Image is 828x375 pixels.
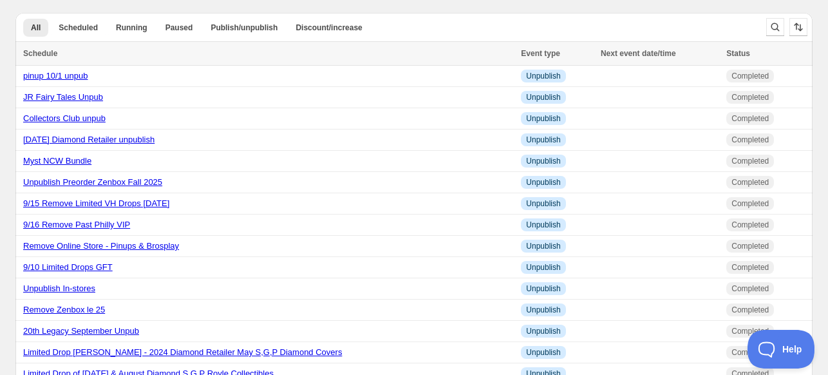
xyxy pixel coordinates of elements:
[23,305,105,314] a: Remove Zenbox le 25
[23,92,103,102] a: JR Fairy Tales Unpub
[731,156,769,166] span: Completed
[23,220,130,229] a: 9/16 Remove Past Philly VIP
[165,23,193,33] span: Paused
[526,198,560,209] span: Unpublish
[731,241,769,251] span: Completed
[23,262,113,272] a: 9/10 Limited Drops GFT
[296,23,362,33] span: Discount/increase
[521,49,560,58] span: Event type
[731,347,769,358] span: Completed
[731,305,769,315] span: Completed
[526,347,560,358] span: Unpublish
[526,135,560,145] span: Unpublish
[789,18,807,36] button: Sort the results
[23,347,342,357] a: Limited Drop [PERSON_NAME] - 2024 Diamond Retailer May S,G,P Diamond Covers
[23,326,139,336] a: 20th Legacy September Unpub
[731,262,769,273] span: Completed
[23,156,91,166] a: Myst NCW Bundle
[526,284,560,294] span: Unpublish
[731,284,769,294] span: Completed
[526,220,560,230] span: Unpublish
[526,92,560,102] span: Unpublish
[526,113,560,124] span: Unpublish
[748,330,815,369] iframe: Toggle Customer Support
[731,198,769,209] span: Completed
[766,18,784,36] button: Search and filter results
[726,49,750,58] span: Status
[526,71,560,81] span: Unpublish
[31,23,41,33] span: All
[731,177,769,187] span: Completed
[526,177,560,187] span: Unpublish
[731,71,769,81] span: Completed
[23,71,88,81] a: pinup 10/1 unpub
[23,198,169,208] a: 9/15 Remove Limited VH Drops [DATE]
[526,326,560,336] span: Unpublish
[23,177,162,187] a: Unpublish Preorder Zenbox Fall 2025
[23,113,106,123] a: Collectors Club unpub
[526,305,560,315] span: Unpublish
[526,241,560,251] span: Unpublish
[731,326,769,336] span: Completed
[23,49,57,58] span: Schedule
[59,23,98,33] span: Scheduled
[23,284,95,293] a: Unpublish In-stores
[526,262,560,273] span: Unpublish
[601,49,676,58] span: Next event date/time
[731,113,769,124] span: Completed
[211,23,278,33] span: Publish/unpublish
[23,241,179,251] a: Remove Online Store - Pinups & Brosplay
[23,135,155,144] a: [DATE] Diamond Retailer unpublish
[526,156,560,166] span: Unpublish
[731,135,769,145] span: Completed
[731,92,769,102] span: Completed
[116,23,147,33] span: Running
[731,220,769,230] span: Completed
